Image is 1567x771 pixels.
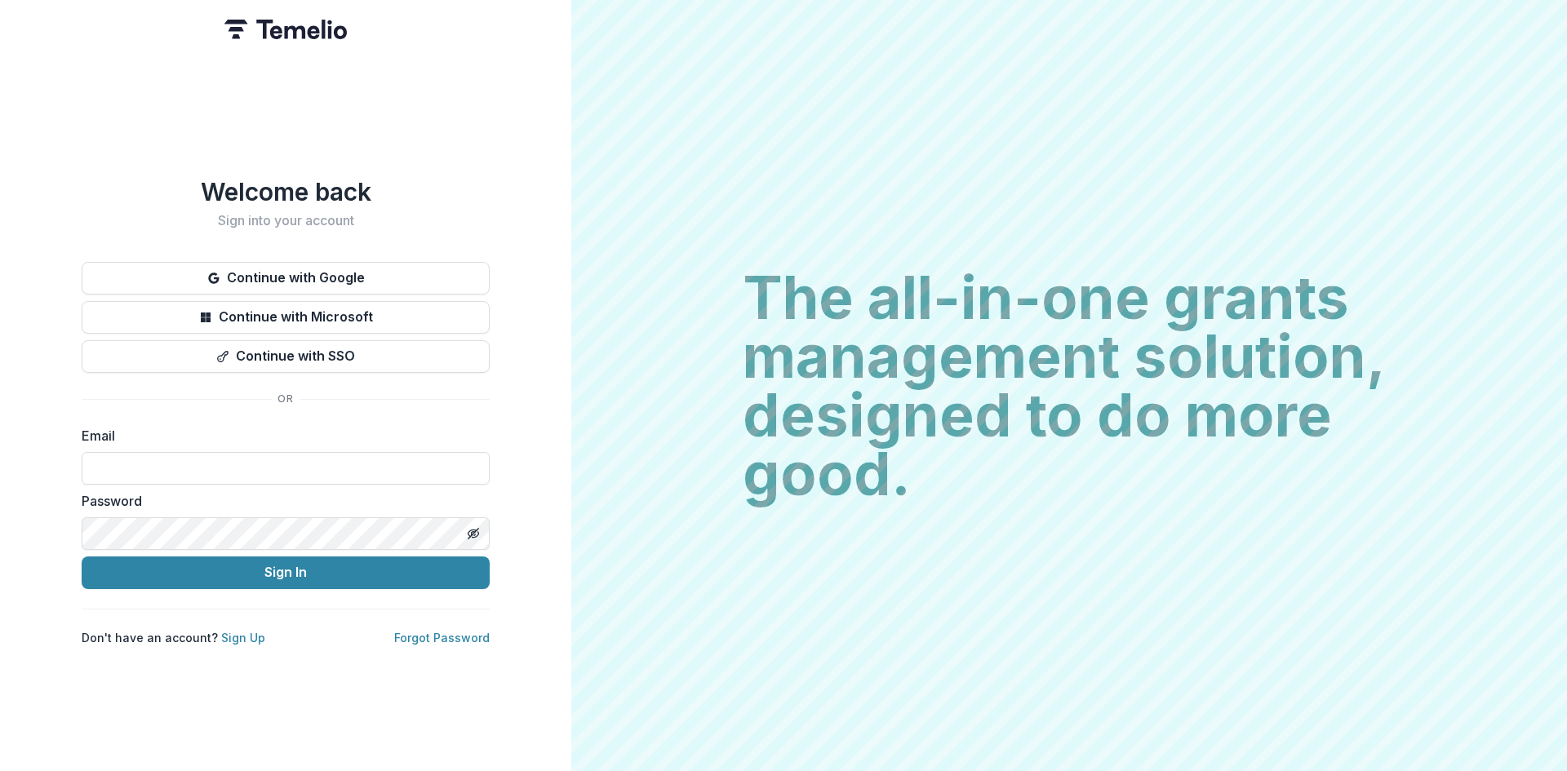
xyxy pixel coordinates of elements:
button: Continue with Microsoft [82,301,490,334]
h2: Sign into your account [82,213,490,228]
p: Don't have an account? [82,629,265,646]
a: Forgot Password [394,631,490,645]
a: Sign Up [221,631,265,645]
label: Password [82,491,480,511]
button: Continue with SSO [82,340,490,373]
button: Toggle password visibility [460,521,486,547]
button: Sign In [82,556,490,589]
label: Email [82,426,480,445]
h1: Welcome back [82,177,490,206]
button: Continue with Google [82,262,490,295]
img: Temelio [224,20,347,39]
